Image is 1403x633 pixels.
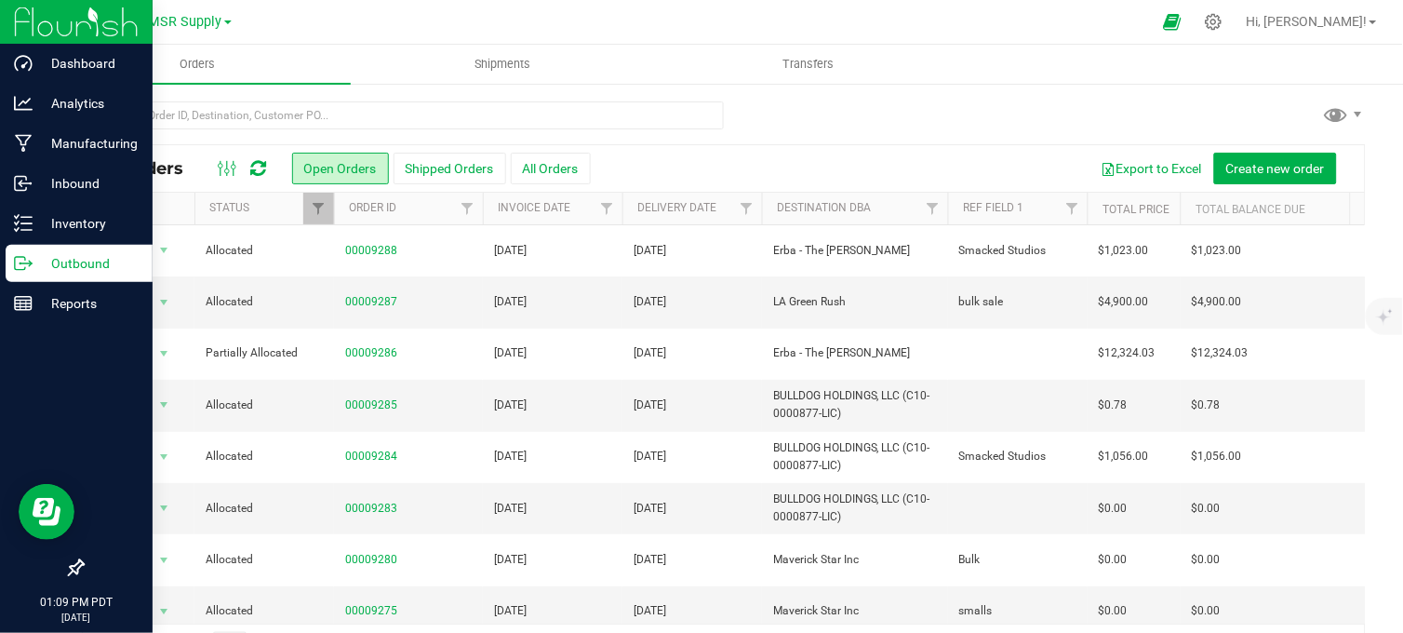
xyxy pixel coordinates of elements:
[773,551,937,569] span: Maverick Star Inc
[149,14,222,30] span: MSR Supply
[345,344,397,362] a: 00009286
[82,101,724,129] input: Search Order ID, Destination, Customer PO...
[494,293,527,311] span: [DATE]
[8,594,144,611] p: 01:09 PM PDT
[494,551,527,569] span: [DATE]
[773,491,937,526] span: BULLDOG HOLDINGS, LLC (C10-0000877-LIC)
[206,293,323,311] span: Allocated
[773,242,937,260] span: Erba - The [PERSON_NAME]
[1089,153,1214,184] button: Export to Excel
[634,344,666,362] span: [DATE]
[1099,242,1149,260] span: $1,023.00
[206,344,323,362] span: Partially Allocated
[1226,161,1325,176] span: Create new order
[959,602,993,620] span: smalls
[634,448,666,465] span: [DATE]
[8,611,144,625] p: [DATE]
[33,212,144,235] p: Inventory
[153,444,176,470] span: select
[1192,344,1249,362] span: $12,324.03
[963,201,1023,214] a: Ref Field 1
[345,242,397,260] a: 00009288
[14,254,33,273] inline-svg: Outbound
[1102,203,1169,216] a: Total Price
[292,153,389,184] button: Open Orders
[634,397,666,414] span: [DATE]
[33,52,144,74] p: Dashboard
[959,551,981,569] span: Bulk
[209,201,249,214] a: Status
[634,242,666,260] span: [DATE]
[206,242,323,260] span: Allocated
[1192,551,1221,569] span: $0.00
[345,293,397,311] a: 00009287
[1247,14,1368,29] span: Hi, [PERSON_NAME]!
[154,56,240,73] span: Orders
[634,602,666,620] span: [DATE]
[153,495,176,521] span: select
[1151,4,1193,40] span: Open Ecommerce Menu
[345,551,397,569] a: 00009280
[206,551,323,569] span: Allocated
[14,214,33,233] inline-svg: Inventory
[153,599,176,625] span: select
[959,293,1004,311] span: bulk sale
[494,344,527,362] span: [DATE]
[345,602,397,620] a: 00009275
[153,290,176,316] span: select
[1202,13,1225,31] div: Manage settings
[656,45,962,84] a: Transfers
[634,293,666,311] span: [DATE]
[494,397,527,414] span: [DATE]
[33,132,144,155] p: Manufacturing
[773,387,937,423] span: BULLDOG HOLDINGS, LLC (C10-0000877-LIC)
[33,92,144,114] p: Analytics
[1192,242,1242,260] span: $1,023.00
[349,201,396,214] a: Order ID
[14,54,33,73] inline-svg: Dashboard
[394,153,506,184] button: Shipped Orders
[773,293,937,311] span: LA Green Rush
[634,500,666,518] span: [DATE]
[1214,153,1337,184] button: Create new order
[1099,397,1128,414] span: $0.78
[511,153,591,184] button: All Orders
[592,193,622,224] a: Filter
[777,201,871,214] a: Destination DBA
[1057,193,1088,224] a: Filter
[773,344,937,362] span: Erba - The [PERSON_NAME]
[206,448,323,465] span: Allocated
[959,242,1047,260] span: Smacked Studios
[1192,448,1242,465] span: $1,056.00
[917,193,948,224] a: Filter
[1099,500,1128,518] span: $0.00
[452,193,483,224] a: Filter
[153,237,176,263] span: select
[206,397,323,414] span: Allocated
[1192,500,1221,518] span: $0.00
[1192,602,1221,620] span: $0.00
[450,56,556,73] span: Shipments
[14,294,33,313] inline-svg: Reports
[345,448,397,465] a: 00009284
[351,45,657,84] a: Shipments
[1099,551,1128,569] span: $0.00
[33,172,144,195] p: Inbound
[494,448,527,465] span: [DATE]
[153,392,176,418] span: select
[494,602,527,620] span: [DATE]
[773,439,937,475] span: BULLDOG HOLDINGS, LLC (C10-0000877-LIC)
[45,45,351,84] a: Orders
[773,602,937,620] span: Maverick Star Inc
[494,242,527,260] span: [DATE]
[153,547,176,573] span: select
[731,193,762,224] a: Filter
[33,252,144,275] p: Outbound
[345,500,397,518] a: 00009283
[206,602,323,620] span: Allocated
[1099,344,1156,362] span: $12,324.03
[345,397,397,414] a: 00009285
[634,551,666,569] span: [DATE]
[637,201,716,214] a: Delivery Date
[206,500,323,518] span: Allocated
